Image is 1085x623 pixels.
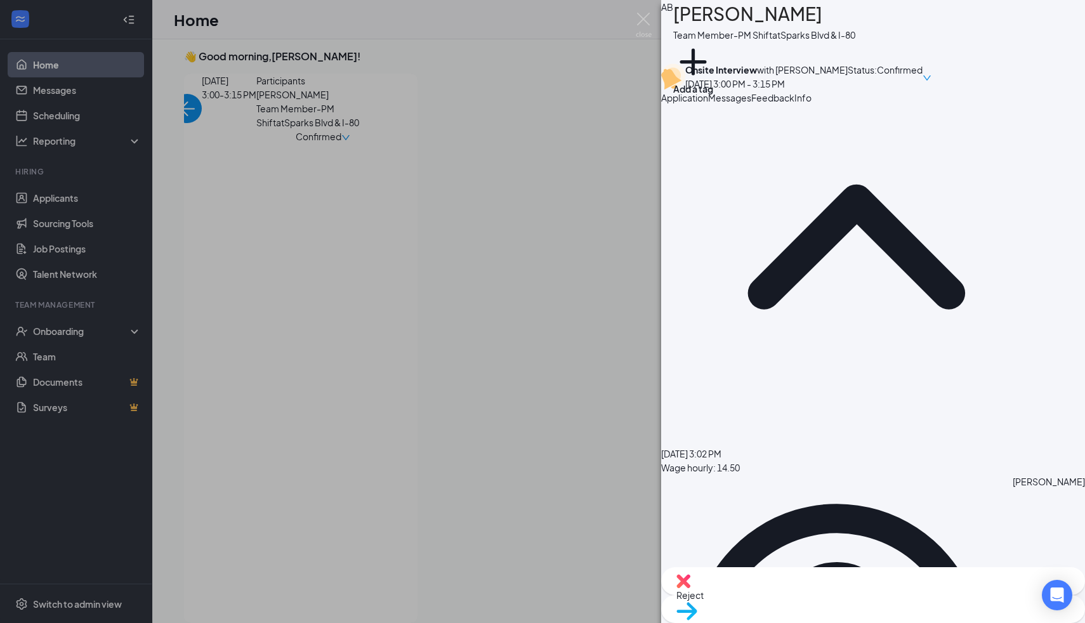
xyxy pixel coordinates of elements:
div: [DATE] 3:00 PM - 3:15 PM [685,77,848,91]
div: with [PERSON_NAME] [685,63,848,77]
div: Notes (2) [1051,51,1085,442]
span: Confirmed [877,63,923,91]
div: Team Member-PM Shift at Sparks Blvd & I-80 [673,28,855,42]
span: Reject [676,588,1070,602]
button: PlusAdd a tag [673,42,713,96]
span: down [923,64,931,92]
div: Open Intercom Messenger [1042,580,1072,610]
div: Wage hourly: 14.50 [661,461,1085,475]
div: Status : [848,63,877,91]
span: Info [794,92,812,103]
svg: ChevronUp [661,51,1051,442]
span: Feedback [751,92,794,103]
span: Messages [708,92,751,103]
span: Application [661,92,708,103]
svg: Plus [673,42,713,82]
b: Onsite Interview [685,64,757,75]
span: [DATE] 3:02 PM [661,448,721,459]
